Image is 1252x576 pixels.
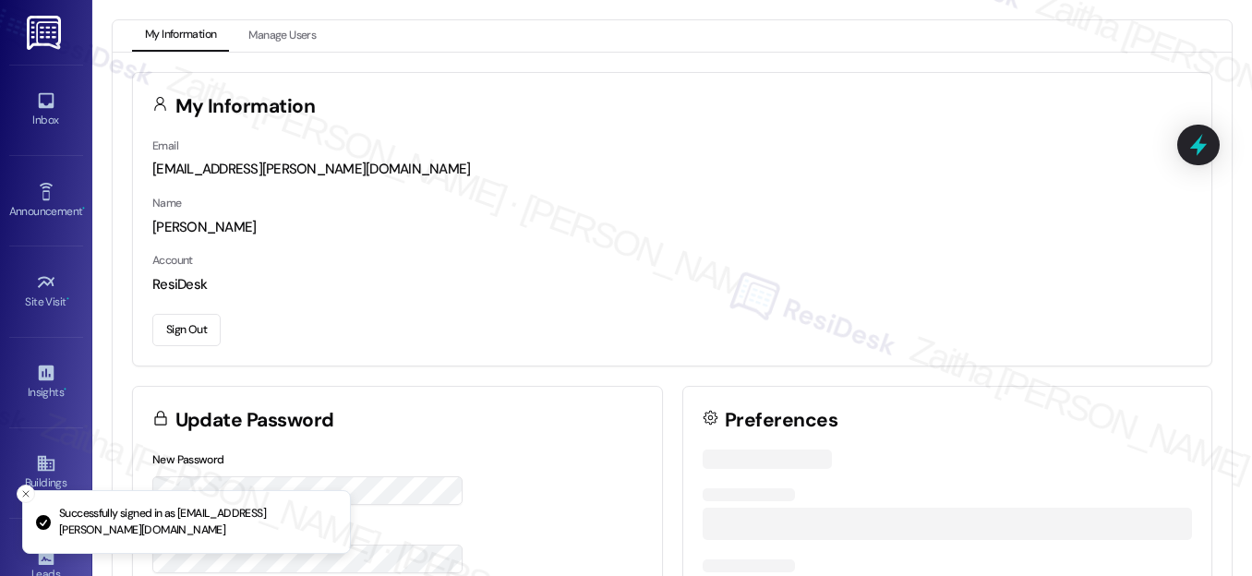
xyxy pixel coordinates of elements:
[17,485,35,503] button: Close toast
[152,275,1192,294] div: ResiDesk
[132,20,229,52] button: My Information
[66,293,69,306] span: •
[175,411,334,430] h3: Update Password
[64,383,66,396] span: •
[59,506,335,538] p: Successfully signed in as [EMAIL_ADDRESS][PERSON_NAME][DOMAIN_NAME]
[82,202,85,215] span: •
[725,411,837,430] h3: Preferences
[152,452,224,467] label: New Password
[152,218,1192,237] div: [PERSON_NAME]
[152,138,178,153] label: Email
[152,314,221,346] button: Sign Out
[9,448,83,498] a: Buildings
[9,85,83,135] a: Inbox
[235,20,329,52] button: Manage Users
[27,16,65,50] img: ResiDesk Logo
[9,357,83,407] a: Insights •
[9,267,83,317] a: Site Visit •
[152,253,193,268] label: Account
[152,196,182,210] label: Name
[175,97,316,116] h3: My Information
[152,160,1192,179] div: [EMAIL_ADDRESS][PERSON_NAME][DOMAIN_NAME]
